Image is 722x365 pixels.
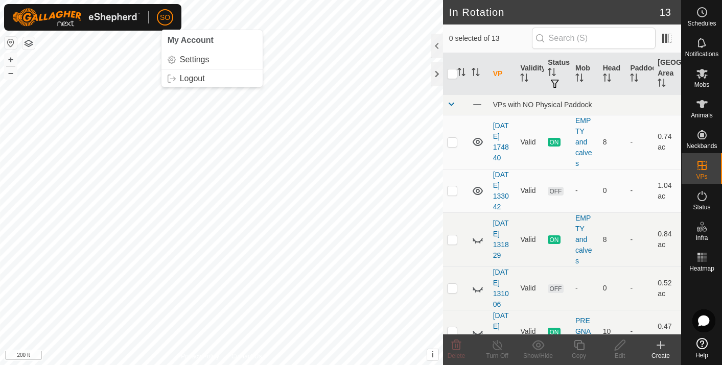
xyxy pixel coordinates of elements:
span: i [431,350,433,359]
input: Search (S) [532,28,656,49]
th: Head [599,53,626,95]
a: Logout [161,70,263,87]
p-sorticon: Activate to sort [575,75,584,83]
button: i [427,349,438,360]
td: Valid [516,115,544,169]
div: Show/Hide [518,351,558,360]
span: 13 [660,5,671,20]
th: Mob [571,53,599,95]
p-sorticon: Activate to sort [520,75,528,83]
div: EMPTY and calves [575,115,595,169]
h2: In Rotation [449,6,660,18]
div: - [575,185,595,196]
td: Valid [516,212,544,266]
td: 8 [599,212,626,266]
td: 0.74 ac [654,115,681,169]
span: ON [548,138,560,147]
span: SO [160,12,170,23]
p-sorticon: Activate to sort [472,69,480,78]
a: [DATE] 133042 [493,171,509,211]
td: - [626,169,654,212]
span: Neckbands [686,143,717,149]
th: Validity [516,53,544,95]
div: - [575,283,595,294]
p-sorticon: Activate to sort [548,69,556,78]
span: ON [548,328,560,336]
a: [DATE] 174840 [493,121,509,162]
span: Delete [448,352,465,359]
div: Edit [599,351,640,360]
img: Gallagher Logo [12,8,140,27]
p-sorticon: Activate to sort [457,69,465,78]
td: - [626,310,654,353]
button: – [5,67,17,79]
a: [DATE] 131829 [493,219,509,259]
span: VPs [696,174,707,180]
span: Mobs [694,82,709,88]
span: Notifications [685,51,718,57]
span: Heatmap [689,265,714,272]
td: 10 [599,310,626,353]
td: 0.47 ac [654,310,681,353]
p-sorticon: Activate to sort [603,75,611,83]
a: [DATE] 131006 [493,268,509,308]
button: Map Layers [22,37,35,50]
a: [DATE] 130842 [493,311,509,352]
td: - [626,266,654,310]
a: Privacy Policy [181,352,219,361]
span: ON [548,235,560,244]
div: EMPTY and calves [575,213,595,266]
th: [GEOGRAPHIC_DATA] Area [654,53,681,95]
span: Schedules [687,20,716,27]
div: Turn Off [477,351,518,360]
td: 1.04 ac [654,169,681,212]
td: - [626,212,654,266]
a: Contact Us [231,352,262,361]
span: My Account [168,36,214,44]
button: Reset Map [5,37,17,49]
span: Settings [180,56,209,64]
span: Logout [180,75,205,83]
button: + [5,54,17,66]
td: Valid [516,266,544,310]
th: Paddock [626,53,654,95]
a: Settings [161,52,263,68]
div: Create [640,351,681,360]
td: Valid [516,310,544,353]
span: Help [695,352,708,358]
div: Copy [558,351,599,360]
th: VP [489,53,517,95]
td: 8 [599,115,626,169]
td: Valid [516,169,544,212]
td: 0 [599,169,626,212]
th: Status [544,53,571,95]
p-sorticon: Activate to sort [630,75,638,83]
td: 0.84 ac [654,212,681,266]
div: VPs with NO Physical Paddock [493,101,677,109]
span: 0 selected of 13 [449,33,532,44]
span: OFF [548,187,563,196]
span: Status [693,204,710,210]
span: OFF [548,284,563,293]
td: 0 [599,266,626,310]
div: PREGNANT [575,315,595,348]
a: Help [682,334,722,362]
td: 0.52 ac [654,266,681,310]
p-sorticon: Activate to sort [658,80,666,88]
span: Infra [695,235,708,241]
span: Animals [691,112,713,118]
td: - [626,115,654,169]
